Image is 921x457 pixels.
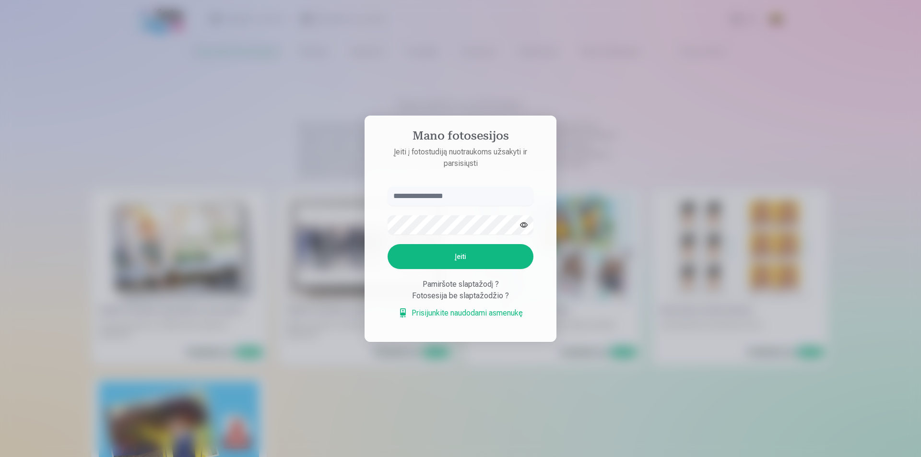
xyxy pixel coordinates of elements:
div: Pamiršote slaptažodį ? [388,279,533,290]
button: Įeiti [388,244,533,269]
a: Prisijunkite naudodami asmenukę [398,307,523,319]
p: Įeiti į fotostudiją nuotraukoms užsakyti ir parsisiųsti [378,146,543,169]
div: Fotosesija be slaptažodžio ? [388,290,533,302]
h4: Mano fotosesijos [378,129,543,146]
